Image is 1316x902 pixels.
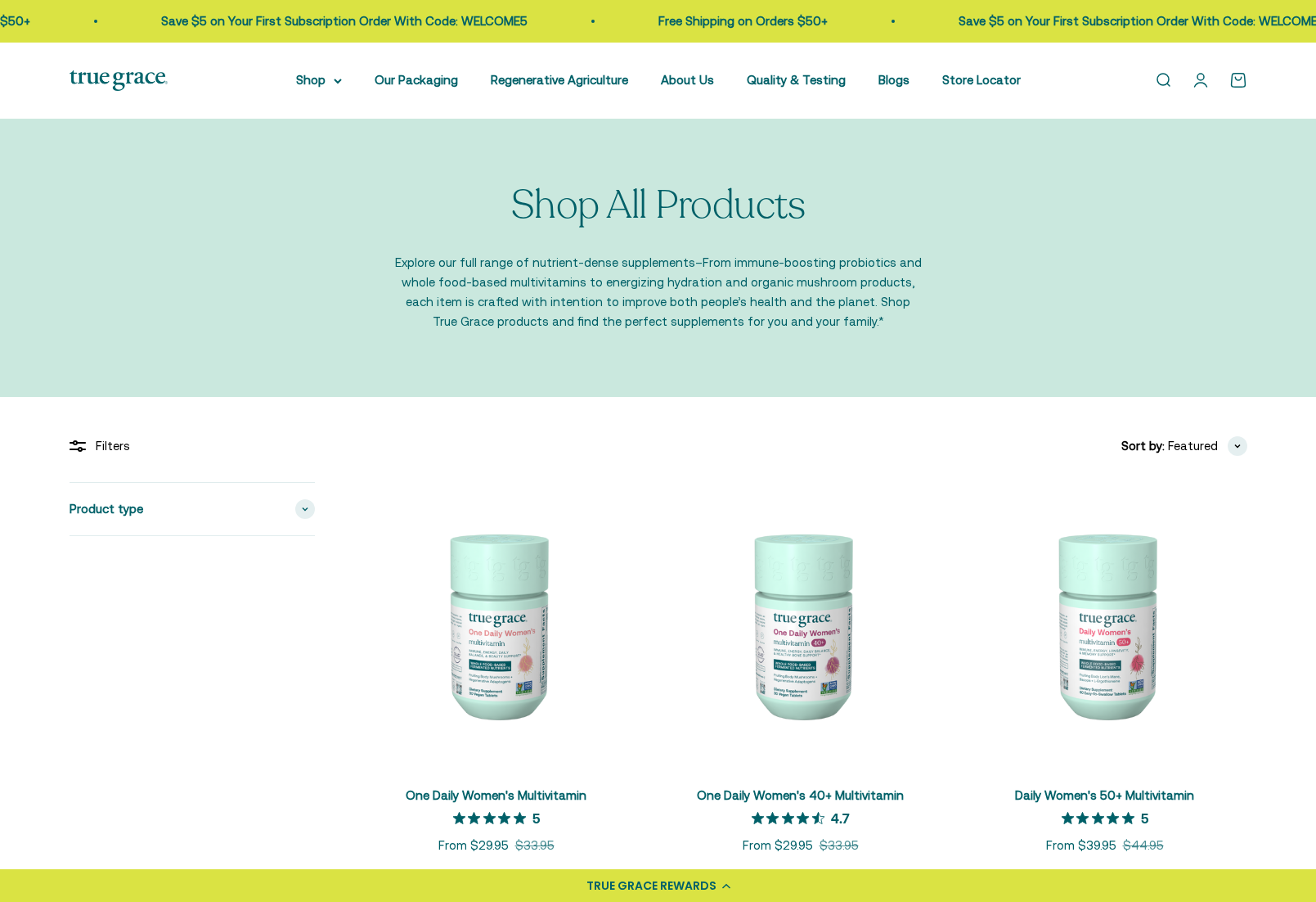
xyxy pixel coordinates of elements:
[406,788,586,802] a: One Daily Women's Multivitamin
[491,73,628,87] a: Regenerative Agriculture
[1141,810,1148,826] p: 5
[747,73,846,87] a: Quality & Testing
[658,482,943,767] img: Daily Multivitamin for Immune Support, Energy, Daily Balance, and Healthy Bone Support* Vitamin A...
[657,14,826,28] a: Free Shipping on Orders $50+
[532,810,540,826] p: 5
[878,73,910,87] a: Blogs
[70,499,143,519] span: Product type
[375,73,458,87] a: Our Packaging
[697,788,904,802] a: One Daily Women's 40+ Multivitamin
[438,836,509,855] sale-price: From $29.95
[942,73,1021,87] a: Store Locator
[743,836,813,855] sale-price: From $29.95
[1121,436,1165,456] span: Sort by:
[661,73,714,87] a: About Us
[453,807,532,830] span: 5 out 5 stars rating in total 4 reviews
[963,482,1247,767] img: Daily Multivitamin for Energy, Longevity, Heart Health, & Memory Support* L-ergothioneine to supp...
[586,877,716,895] div: TRUE GRACE REWARDS
[159,11,526,31] p: Save $5 on Your First Subscription Order With Code: WELCOME5
[511,184,806,228] p: Shop All Products
[831,810,850,826] p: 4.7
[1015,788,1194,802] a: Daily Women's 50+ Multivitamin
[752,807,831,830] span: 4.7 out 5 stars rating in total 21 reviews
[70,436,315,456] div: Filters
[354,482,639,767] img: We select ingredients that play a concrete role in true health, and we include them at effective ...
[1046,836,1116,855] sale-price: From $39.95
[515,836,555,855] compare-at-price: $33.95
[296,70,342,90] summary: Shop
[70,483,315,535] summary: Product type
[820,836,859,855] compare-at-price: $33.95
[393,253,924,331] p: Explore our full range of nutrient-dense supplements–From immune-boosting probiotics and whole fo...
[1168,436,1218,456] span: Featured
[1123,836,1164,855] compare-at-price: $44.95
[1168,436,1247,456] button: Featured
[1062,807,1141,830] span: 5 out 5 stars rating in total 8 reviews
